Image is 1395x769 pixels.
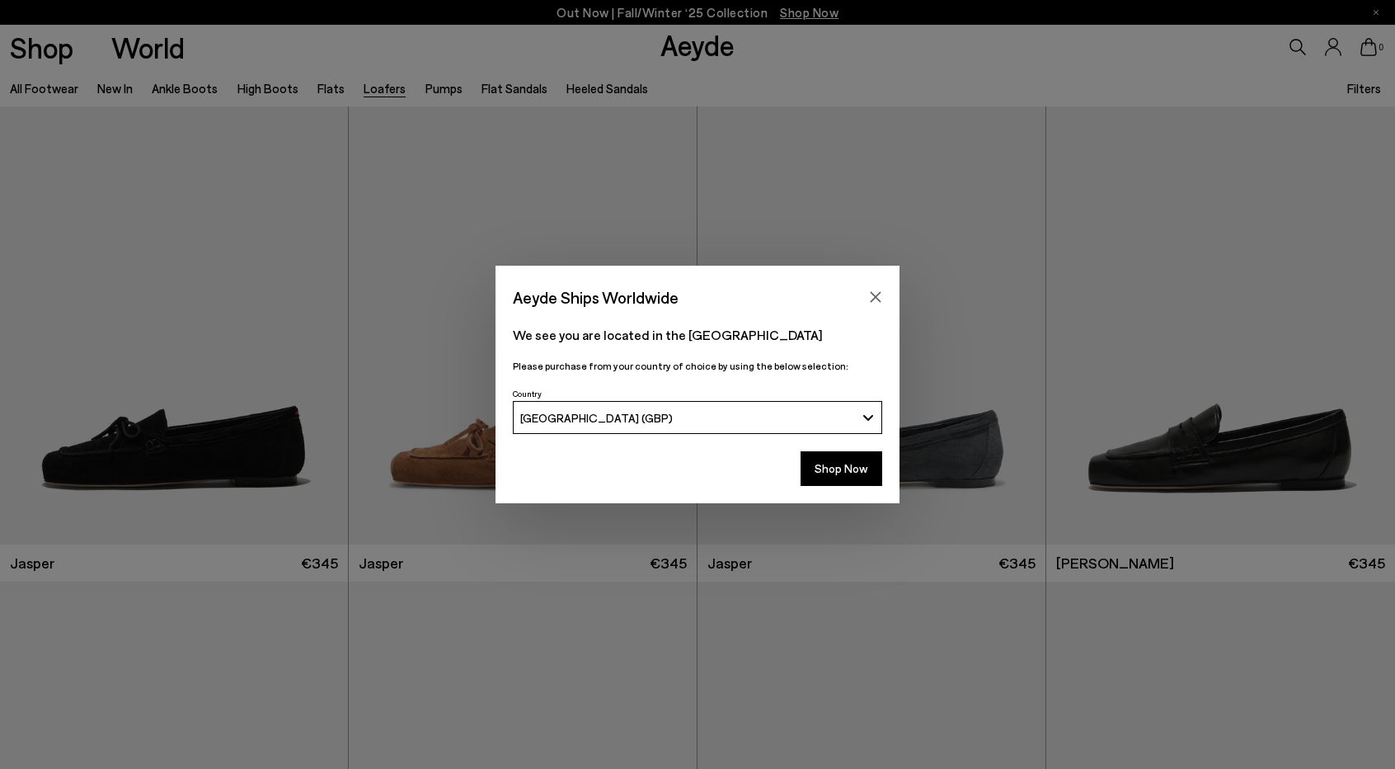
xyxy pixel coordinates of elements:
[513,283,679,312] span: Aeyde Ships Worldwide
[513,389,542,399] span: Country
[863,285,888,309] button: Close
[513,358,882,374] p: Please purchase from your country of choice by using the below selection:
[801,451,882,486] button: Shop Now
[520,411,673,425] span: [GEOGRAPHIC_DATA] (GBP)
[513,325,882,345] p: We see you are located in the [GEOGRAPHIC_DATA]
